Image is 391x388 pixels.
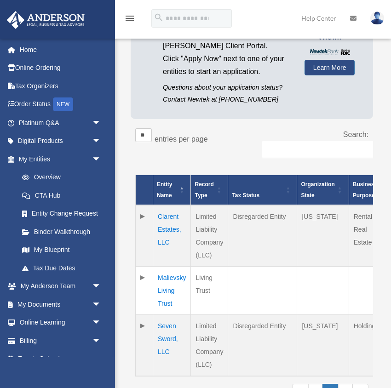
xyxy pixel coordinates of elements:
a: Binder Walkthrough [13,223,110,241]
a: Home [6,40,115,59]
a: My Anderson Teamarrow_drop_down [6,277,115,296]
th: Business Purpose: Activate to sort [349,175,391,205]
a: Tax Organizers [6,77,115,95]
span: Entity Name [157,181,172,199]
img: User Pic [370,11,384,25]
td: Malievsky Living Trust [153,267,191,315]
a: menu [124,16,135,24]
span: arrow_drop_down [92,331,110,350]
a: Learn More [305,60,355,75]
a: Entity Change Request [13,205,110,223]
p: Questions about your application status? Contact Newtek at [PHONE_NUMBER] [163,82,291,105]
th: Tax Status: Activate to sort [228,175,297,205]
span: arrow_drop_down [92,314,110,332]
td: Rental Real Estate [349,205,391,267]
th: Record Type: Activate to sort [191,175,228,205]
td: Living Trust [191,267,228,315]
i: menu [124,13,135,24]
label: entries per page [155,135,208,143]
a: Platinum Q&Aarrow_drop_down [6,114,115,132]
span: arrow_drop_down [92,277,110,296]
a: Tax Due Dates [13,259,110,277]
span: arrow_drop_down [92,295,110,314]
td: Limited Liability Company (LLC) [191,205,228,267]
p: Click "Apply Now" next to one of your entities to start an application. [163,52,291,78]
img: NewtekBankLogoSM.png [309,49,350,55]
th: Organization State: Activate to sort [297,175,349,205]
td: Disregarded Entity [228,205,297,267]
span: arrow_drop_down [92,150,110,169]
a: Billingarrow_drop_down [6,331,115,350]
label: Search: [343,131,368,138]
span: Organization State [301,181,334,199]
a: My Entitiesarrow_drop_down [6,150,110,168]
span: Business Purpose [353,181,377,199]
div: NEW [53,97,73,111]
span: Record Type [195,181,213,199]
td: Limited Liability Company (LLC) [191,315,228,377]
a: My Blueprint [13,241,110,259]
span: arrow_drop_down [92,114,110,132]
td: Disregarded Entity [228,315,297,377]
a: CTA Hub [13,186,110,205]
span: arrow_drop_down [92,132,110,151]
td: Holding [349,315,391,377]
td: [US_STATE] [297,205,349,267]
i: search [154,12,164,23]
a: Online Learningarrow_drop_down [6,314,115,332]
th: Entity Name: Activate to invert sorting [153,175,191,205]
a: Order StatusNEW [6,95,115,114]
a: My Documentsarrow_drop_down [6,295,115,314]
img: Anderson Advisors Platinum Portal [4,11,87,29]
td: Seven Sword, LLC [153,315,191,377]
td: [US_STATE] [297,315,349,377]
a: Online Ordering [6,59,115,77]
a: Digital Productsarrow_drop_down [6,132,115,150]
a: Events Calendar [6,350,115,368]
a: Overview [13,168,106,187]
td: Clarent Estates, LLC [153,205,191,267]
span: Tax Status [232,192,259,199]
